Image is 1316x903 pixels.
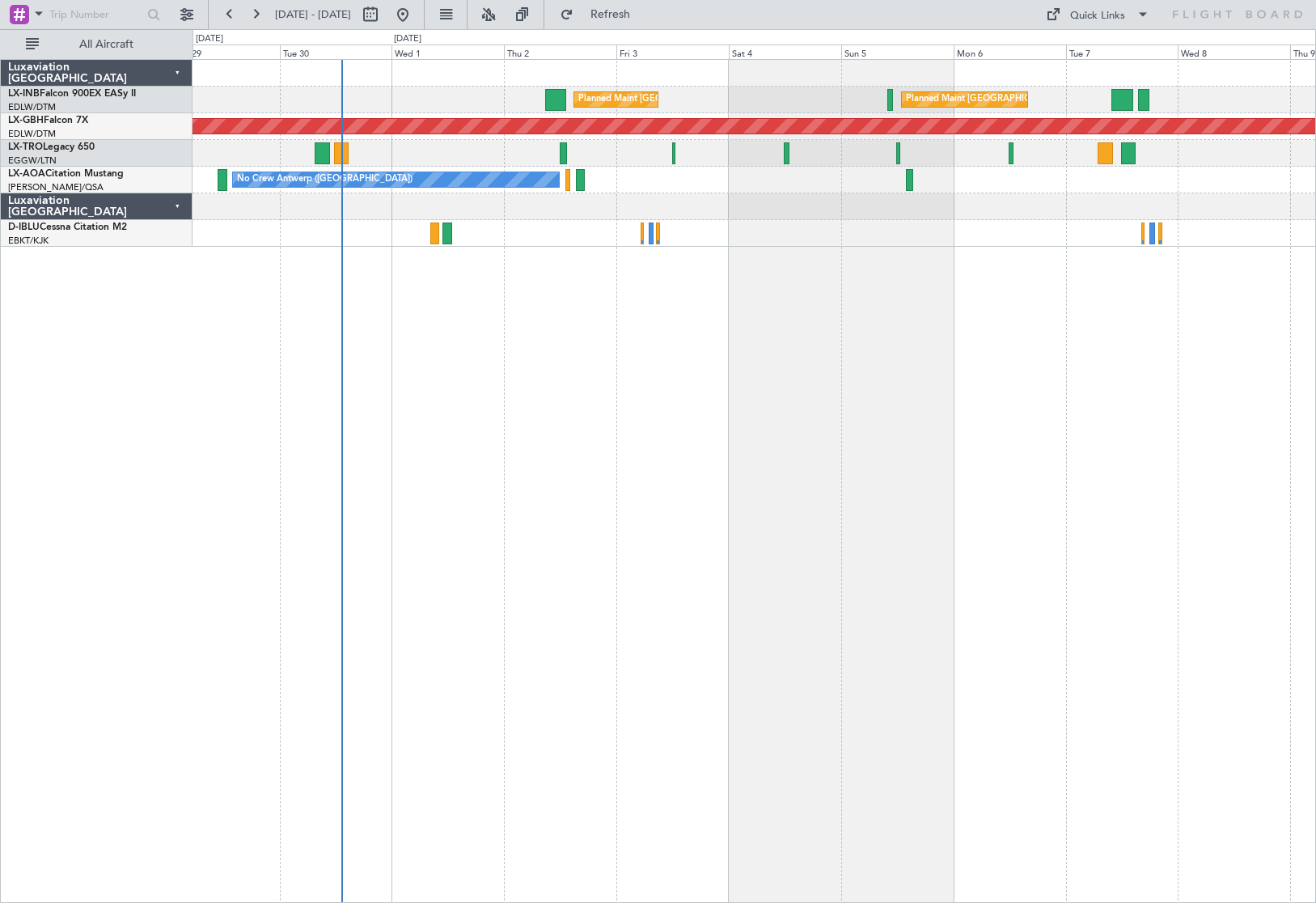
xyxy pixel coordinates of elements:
div: No Crew Antwerp ([GEOGRAPHIC_DATA]) [237,167,413,192]
div: Planned Maint [GEOGRAPHIC_DATA] ([GEOGRAPHIC_DATA]) [906,87,1161,112]
button: All Aircraft [18,32,176,57]
div: Mon 6 [954,45,1066,59]
a: [PERSON_NAME]/QSA [8,181,104,193]
div: Planned Maint [GEOGRAPHIC_DATA] [578,87,733,112]
div: Sun 5 [841,45,954,59]
a: LX-AOACitation Mustang [8,169,124,179]
div: [DATE] [196,32,223,46]
a: LX-INBFalcon 900EX EASy II [8,89,136,99]
a: EGGW/LTN [8,155,57,167]
span: Refresh [577,9,645,20]
div: Wed 1 [391,45,504,59]
a: EDLW/DTM [8,128,56,140]
a: LX-GBHFalcon 7X [8,116,88,125]
div: Thu 2 [504,45,616,59]
a: EBKT/KJK [8,235,49,247]
button: Refresh [552,2,650,28]
div: Mon 29 [167,45,280,59]
a: D-IBLUCessna Citation M2 [8,223,127,232]
span: LX-TRO [8,142,43,152]
a: EDLW/DTM [8,101,56,113]
div: Quick Links [1070,8,1125,24]
span: All Aircraft [42,39,171,50]
span: [DATE] - [DATE] [275,7,351,22]
button: Quick Links [1038,2,1157,28]
div: Sat 4 [729,45,841,59]
span: LX-INB [8,89,40,99]
input: Trip Number [49,2,142,27]
div: Tue 30 [280,45,392,59]
span: D-IBLU [8,223,40,232]
span: LX-AOA [8,169,45,179]
div: Tue 7 [1066,45,1178,59]
div: Fri 3 [616,45,729,59]
a: LX-TROLegacy 650 [8,142,95,152]
span: LX-GBH [8,116,44,125]
div: Wed 8 [1178,45,1290,59]
div: [DATE] [394,32,421,46]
